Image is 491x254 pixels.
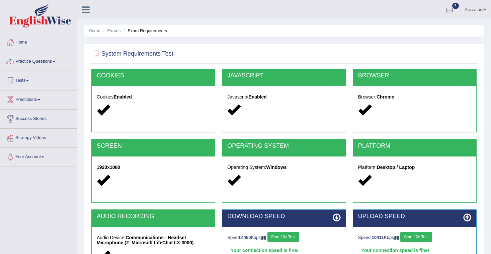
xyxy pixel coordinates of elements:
[227,72,340,79] h2: JAVASCRIPT
[0,90,77,107] a: Predictions
[91,49,173,59] h2: System Requirements Test
[377,165,415,170] strong: Desktop / Laptop
[97,165,120,170] strong: 1920x1080
[452,3,459,9] span: 5
[267,232,299,242] button: Start 10s Test
[358,143,471,149] h2: PLATFORM
[0,52,77,69] a: Practice Questions
[358,165,471,170] h5: Platform:
[241,235,251,240] strong: 4450
[266,165,287,170] strong: Windows
[358,213,471,220] h2: UPLOAD SPEED
[0,129,77,145] a: Strategy Videos
[0,33,77,50] a: Home
[358,232,471,244] div: Speed: Kbps
[227,213,340,220] h2: DOWNLOAD SPEED
[0,148,77,165] a: Your Account
[248,94,266,100] strong: Enabled
[107,28,121,33] a: Exams
[97,143,210,149] h2: SCREEN
[97,72,210,79] h2: COOKIES
[0,110,77,126] a: Success Stories
[97,94,210,100] h5: Cookies
[227,165,340,170] h5: Operating System:
[89,28,100,33] a: Home
[227,94,340,100] h5: Javascript
[358,72,471,79] h2: BROWSER
[122,27,167,34] li: Exam Requirements
[114,94,132,100] strong: Enabled
[400,232,432,242] button: Start 10s Test
[0,71,77,88] a: Tests
[97,235,210,246] h5: Audio Device:
[261,236,266,240] img: ajax-loader-fb-connection.gif
[358,94,471,100] h5: Browser:
[97,213,210,220] h2: AUDIO RECORDING
[377,94,394,100] strong: Chrome
[227,143,340,149] h2: OPERATING SYSTEM
[372,235,384,240] strong: 10411
[394,236,399,240] img: ajax-loader-fb-connection.gif
[227,232,340,244] div: Speed: Kbps
[97,235,193,245] strong: Communications - Headset Microphone (2- Microsoft LifeChat LX-3000)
